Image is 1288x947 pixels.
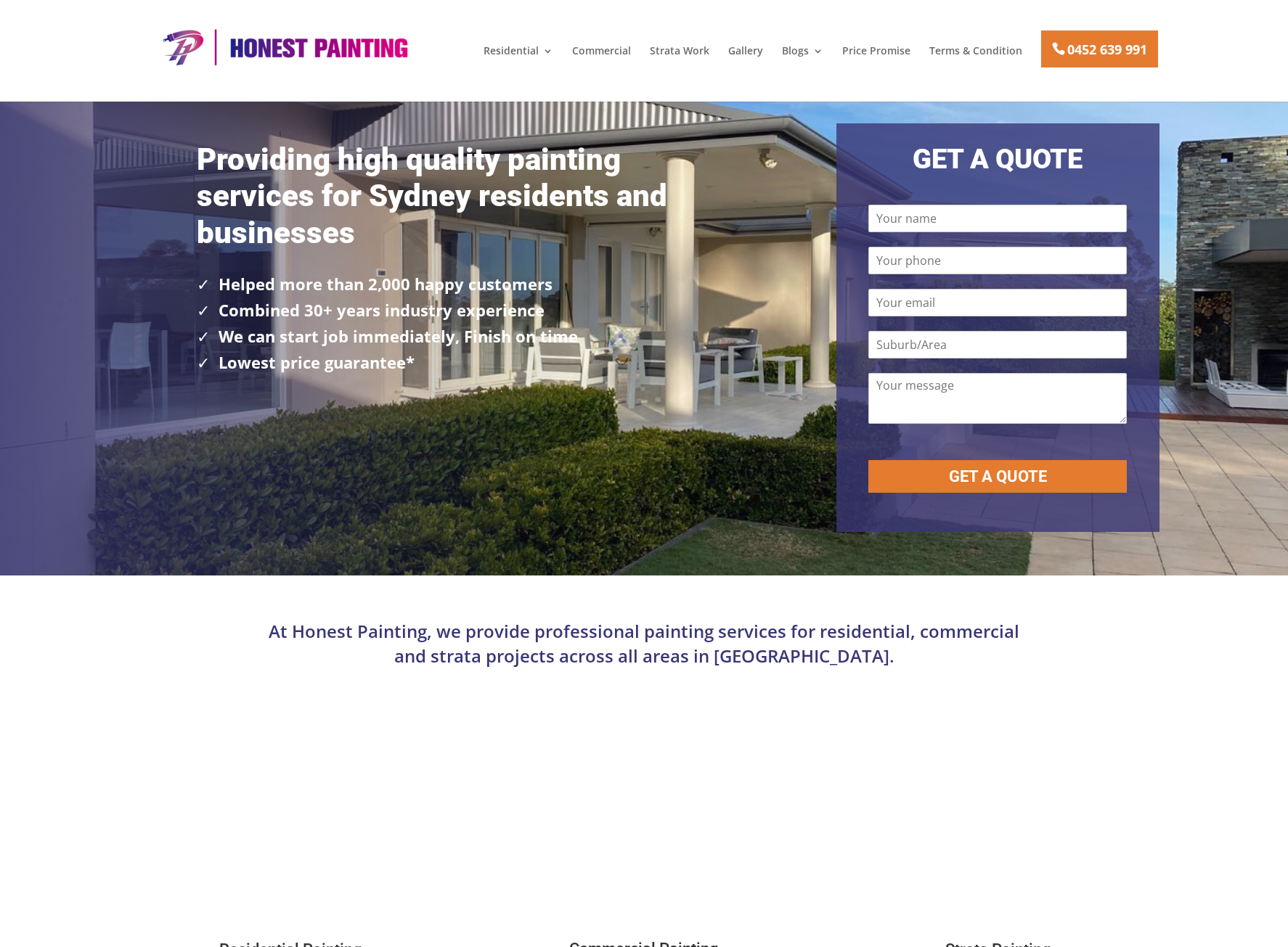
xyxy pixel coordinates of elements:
[836,145,1159,180] h2: GET A QUOTE
[153,28,415,67] img: Honest Painting
[252,619,1036,668] p: At Honest Painting, we provide professional painting services for residential, commercial and str...
[219,351,415,373] strong: Lowest price guarantee*
[842,46,910,70] a: Price Promise
[868,247,1127,274] input: Your phone
[868,289,1127,316] input: Your email
[868,331,1127,358] input: Suburb/Area
[219,325,578,347] strong: We can start job immediately, Finish on time
[650,46,709,70] a: Strata Work
[728,46,763,70] a: Gallery
[929,46,1022,70] a: Terms & Condition
[219,273,553,295] strong: Helped more than 2,000 happy customers
[572,46,631,70] a: Commercial
[868,205,1127,232] input: Your name
[1041,30,1158,67] a: 0452 639 991
[197,142,738,258] h1: Providing high quality painting services for Sydney residents and businesses
[782,46,823,70] a: Blogs
[484,46,553,70] a: Residential
[219,299,545,321] strong: Combined 30+ years industry experience
[868,460,1127,493] button: GET A QUOTE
